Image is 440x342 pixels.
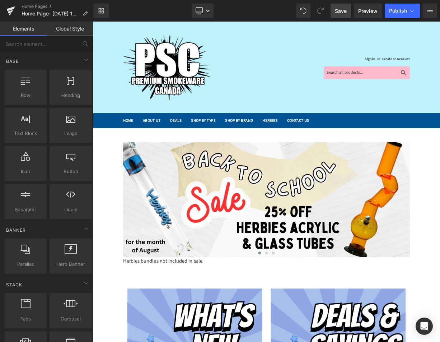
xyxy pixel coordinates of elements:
[52,130,90,137] span: Image
[6,260,45,268] span: Parallax
[207,115,237,133] a: Herbies
[289,56,397,72] input: Search all products...
[335,7,347,15] span: Save
[313,4,328,18] button: Redo
[385,4,420,18] button: Publish
[6,206,45,213] span: Separator
[32,115,56,133] a: Home
[6,130,45,137] span: Text Block
[6,168,45,175] span: Icon
[341,44,353,50] a: Sign in
[358,7,378,15] span: Preview
[354,44,361,50] span: or
[5,281,23,288] span: Stack
[22,4,93,9] a: Home Pages
[6,92,45,99] span: Row
[52,206,90,213] span: Liquid
[296,4,310,18] button: Undo
[5,227,27,234] span: Banner
[38,16,147,98] img: PSC Inc.
[52,168,90,175] span: Button
[354,4,382,18] a: Preview
[93,4,109,18] a: New Library
[52,315,90,323] span: Carousel
[416,318,433,335] div: Open Intercom Messenger
[117,115,159,133] a: Shop by Type
[389,8,407,14] span: Publish
[160,115,206,133] a: Shop by Brand
[38,295,397,305] p: Herbies bundles not included in sale
[57,115,90,133] a: About Us
[5,58,19,65] span: Base
[52,92,90,99] span: Heading
[22,11,80,17] span: Home Page- [DATE] 13:42:30
[91,115,116,133] a: Deals
[47,22,93,36] a: Global Style
[362,44,397,50] a: Create an Account
[238,115,276,133] a: Contact Us
[6,315,45,323] span: Tabs
[38,16,217,98] a: PSC Inc.
[52,260,90,268] span: Hero Banner
[423,4,437,18] button: More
